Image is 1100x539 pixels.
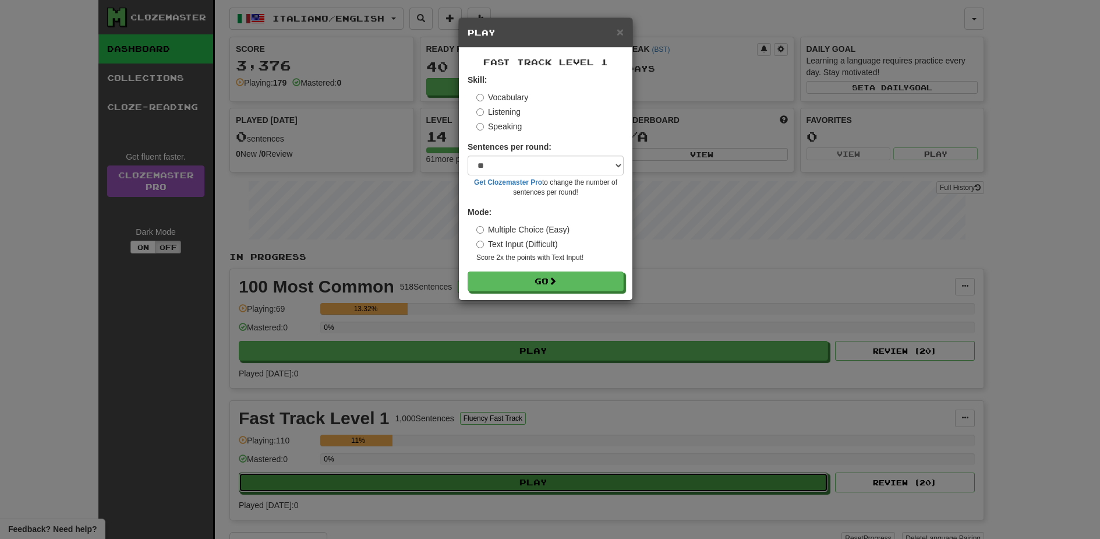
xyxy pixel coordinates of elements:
[476,241,484,248] input: Text Input (Difficult)
[476,108,484,116] input: Listening
[476,238,558,250] label: Text Input (Difficult)
[468,27,624,38] h5: Play
[476,91,528,103] label: Vocabulary
[476,253,624,263] small: Score 2x the points with Text Input !
[468,207,491,217] strong: Mode:
[468,75,487,84] strong: Skill:
[617,25,624,38] span: ×
[468,272,624,291] button: Go
[476,106,521,118] label: Listening
[468,141,551,153] label: Sentences per round:
[617,26,624,38] button: Close
[468,178,624,198] small: to change the number of sentences per round!
[476,94,484,101] input: Vocabulary
[474,178,542,186] a: Get Clozemaster Pro
[483,57,608,67] span: Fast Track Level 1
[476,224,570,235] label: Multiple Choice (Easy)
[476,121,522,132] label: Speaking
[476,123,484,131] input: Speaking
[476,226,484,234] input: Multiple Choice (Easy)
